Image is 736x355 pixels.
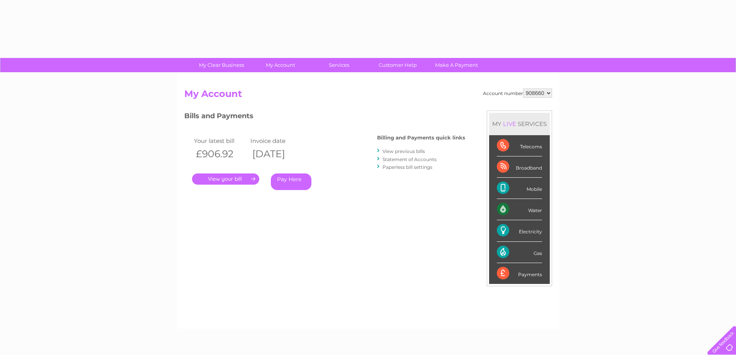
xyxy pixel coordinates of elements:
div: MY SERVICES [489,113,550,135]
h4: Billing and Payments quick links [377,135,465,141]
a: Statement of Accounts [382,156,437,162]
div: Electricity [497,220,542,241]
div: LIVE [501,120,518,127]
a: Paperless bill settings [382,164,432,170]
th: [DATE] [248,146,305,162]
a: View previous bills [382,148,425,154]
div: Water [497,199,542,220]
td: Your latest bill [192,136,248,146]
div: Gas [497,242,542,263]
a: . [192,173,259,185]
a: Services [307,58,371,72]
a: Make A Payment [425,58,488,72]
h3: Bills and Payments [184,110,465,124]
td: Invoice date [248,136,305,146]
div: Account number [483,88,552,98]
h2: My Account [184,88,552,103]
div: Payments [497,263,542,284]
a: Pay Here [271,173,311,190]
a: My Clear Business [190,58,253,72]
div: Broadband [497,156,542,178]
a: My Account [248,58,312,72]
div: Mobile [497,178,542,199]
a: Customer Help [366,58,430,72]
div: Telecoms [497,135,542,156]
th: £906.92 [192,146,248,162]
